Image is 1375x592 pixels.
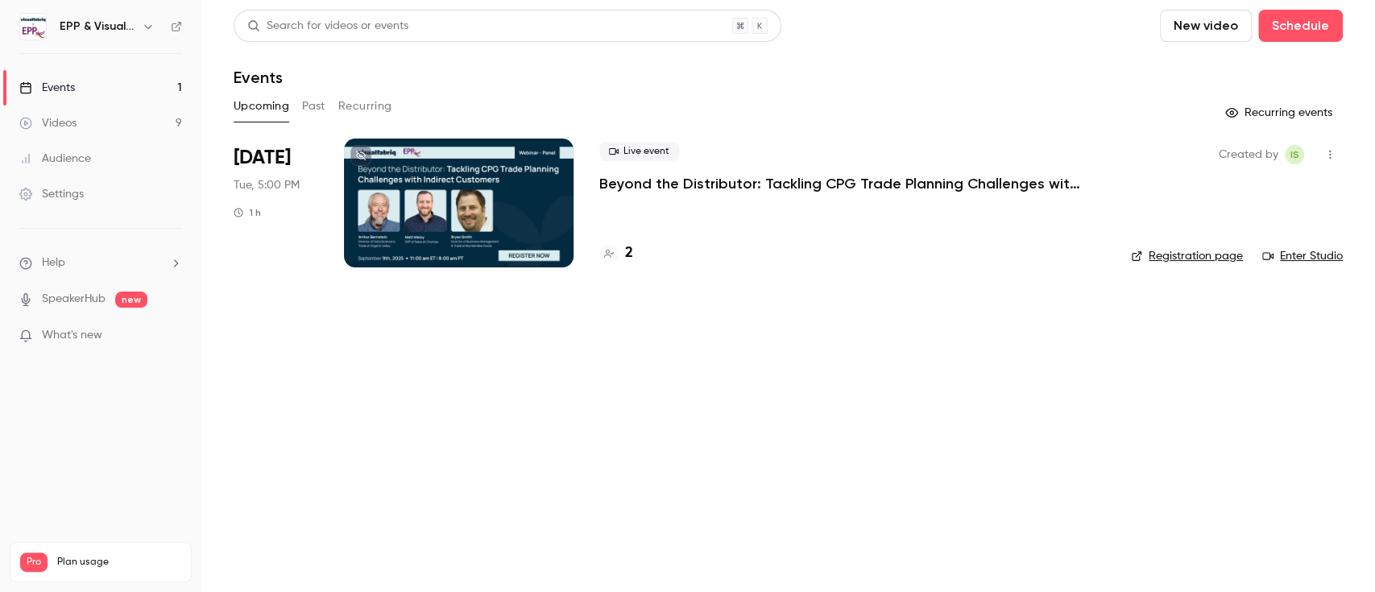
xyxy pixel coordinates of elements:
[19,186,84,202] div: Settings
[234,177,300,193] span: Tue, 5:00 PM
[19,255,182,271] li: help-dropdown-opener
[20,553,48,572] span: Pro
[1258,10,1343,42] button: Schedule
[302,93,325,119] button: Past
[20,14,46,39] img: EPP & Visualfabriq
[19,151,91,167] div: Audience
[60,19,135,35] h6: EPP & Visualfabriq
[42,255,65,271] span: Help
[115,292,147,308] span: new
[599,242,633,264] a: 2
[234,93,289,119] button: Upcoming
[1219,145,1278,164] span: Created by
[19,115,77,131] div: Videos
[338,93,392,119] button: Recurring
[1218,100,1343,126] button: Recurring events
[625,242,633,264] h4: 2
[234,68,283,87] h1: Events
[599,174,1083,193] a: Beyond the Distributor: Tackling CPG Trade Planning Challenges with Indirect Customers
[19,80,75,96] div: Events
[234,206,261,219] div: 1 h
[1160,10,1252,42] button: New video
[42,291,106,308] a: SpeakerHub
[1285,145,1304,164] span: Itamar Seligsohn
[42,327,102,344] span: What's new
[247,18,408,35] div: Search for videos or events
[234,145,291,171] span: [DATE]
[234,139,318,267] div: Sep 9 Tue, 11:00 AM (America/New York)
[1290,145,1299,164] span: IS
[599,142,679,161] span: Live event
[1262,248,1343,264] a: Enter Studio
[1131,248,1243,264] a: Registration page
[57,556,181,569] span: Plan usage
